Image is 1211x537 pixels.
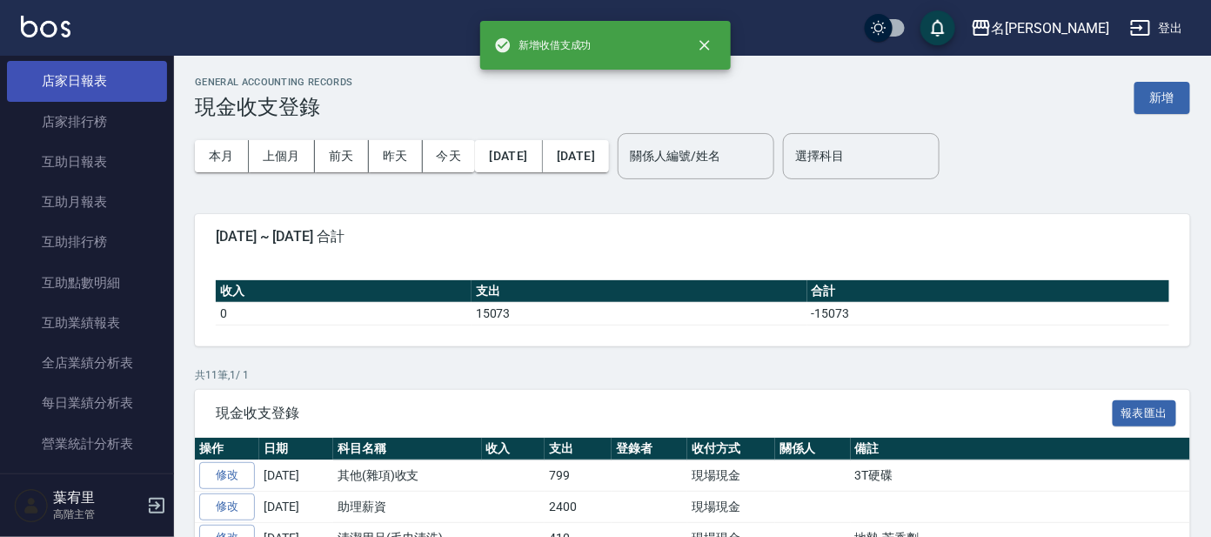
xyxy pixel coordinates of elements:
button: 昨天 [369,140,423,172]
button: 本月 [195,140,249,172]
td: 其他(雜項)收支 [333,460,482,492]
a: 店家日報表 [7,61,167,101]
td: 15073 [472,302,807,325]
a: 店家排行榜 [7,102,167,142]
td: 現場現金 [687,492,775,523]
th: 登錄者 [612,438,687,460]
h2: GENERAL ACCOUNTING RECORDS [195,77,353,88]
th: 收入 [482,438,545,460]
button: [DATE] [543,140,609,172]
a: 互助業績報表 [7,303,167,343]
a: 新增 [1134,89,1190,105]
td: 2400 [545,492,612,523]
td: 助理薪資 [333,492,482,523]
th: 科目名稱 [333,438,482,460]
button: [DATE] [475,140,542,172]
button: 新增 [1134,82,1190,114]
p: 共 11 筆, 1 / 1 [195,367,1190,383]
button: 前天 [315,140,369,172]
td: 799 [545,460,612,492]
button: 上個月 [249,140,315,172]
a: 互助月報表 [7,182,167,222]
img: Logo [21,16,70,37]
span: 現金收支登錄 [216,405,1113,422]
td: 現場現金 [687,460,775,492]
a: 營業統計分析表 [7,424,167,464]
a: 每日業績分析表 [7,383,167,423]
button: close [686,26,724,64]
h5: 葉宥里 [53,489,142,507]
button: 名[PERSON_NAME] [964,10,1116,46]
button: 今天 [423,140,476,172]
p: 高階主管 [53,507,142,522]
button: 報表匯出 [1113,400,1177,427]
td: -15073 [807,302,1169,325]
img: Person [14,488,49,523]
a: 報表匯出 [1113,404,1177,420]
button: 登出 [1123,12,1190,44]
a: 修改 [199,493,255,520]
a: 營業項目月分析表 [7,464,167,504]
th: 操作 [195,438,259,460]
h3: 現金收支登錄 [195,95,353,119]
td: [DATE] [259,460,333,492]
td: 0 [216,302,472,325]
th: 收入 [216,280,472,303]
div: 名[PERSON_NAME] [992,17,1109,39]
a: 互助日報表 [7,142,167,182]
th: 支出 [472,280,807,303]
a: 全店業績分析表 [7,343,167,383]
a: 修改 [199,462,255,489]
th: 日期 [259,438,333,460]
button: save [920,10,955,45]
th: 支出 [545,438,612,460]
th: 收付方式 [687,438,775,460]
span: 新增收借支成功 [494,37,592,54]
a: 互助點數明細 [7,263,167,303]
span: [DATE] ~ [DATE] 合計 [216,228,1169,245]
td: [DATE] [259,492,333,523]
a: 互助排行榜 [7,222,167,262]
th: 合計 [807,280,1169,303]
th: 關係人 [775,438,851,460]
